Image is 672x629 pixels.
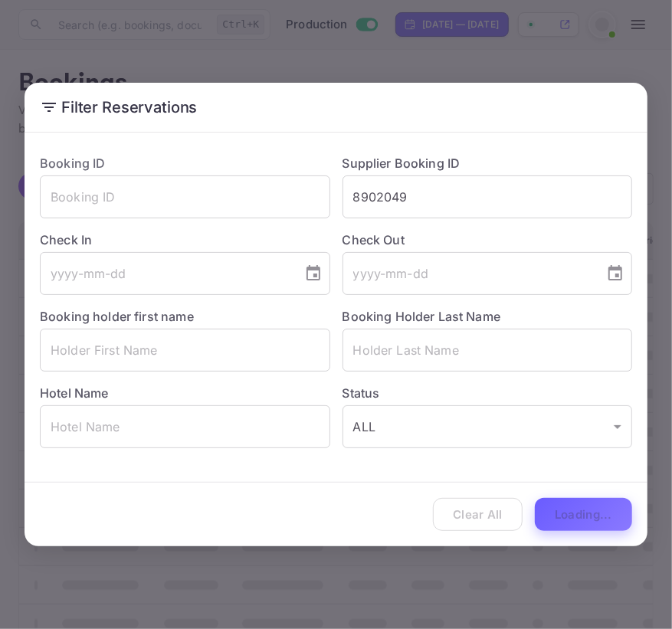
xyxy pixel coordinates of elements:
[25,83,647,132] h2: Filter Reservations
[343,252,595,295] input: yyyy-mm-dd
[343,231,633,249] label: Check Out
[40,175,330,218] input: Booking ID
[40,156,106,171] label: Booking ID
[343,175,633,218] input: Supplier Booking ID
[40,405,330,448] input: Hotel Name
[343,384,633,402] label: Status
[298,258,329,289] button: Choose date
[40,252,292,295] input: yyyy-mm-dd
[343,405,633,448] div: ALL
[343,329,633,372] input: Holder Last Name
[40,385,109,401] label: Hotel Name
[343,156,461,171] label: Supplier Booking ID
[40,309,194,324] label: Booking holder first name
[343,309,501,324] label: Booking Holder Last Name
[600,258,631,289] button: Choose date
[40,231,330,249] label: Check In
[40,329,330,372] input: Holder First Name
